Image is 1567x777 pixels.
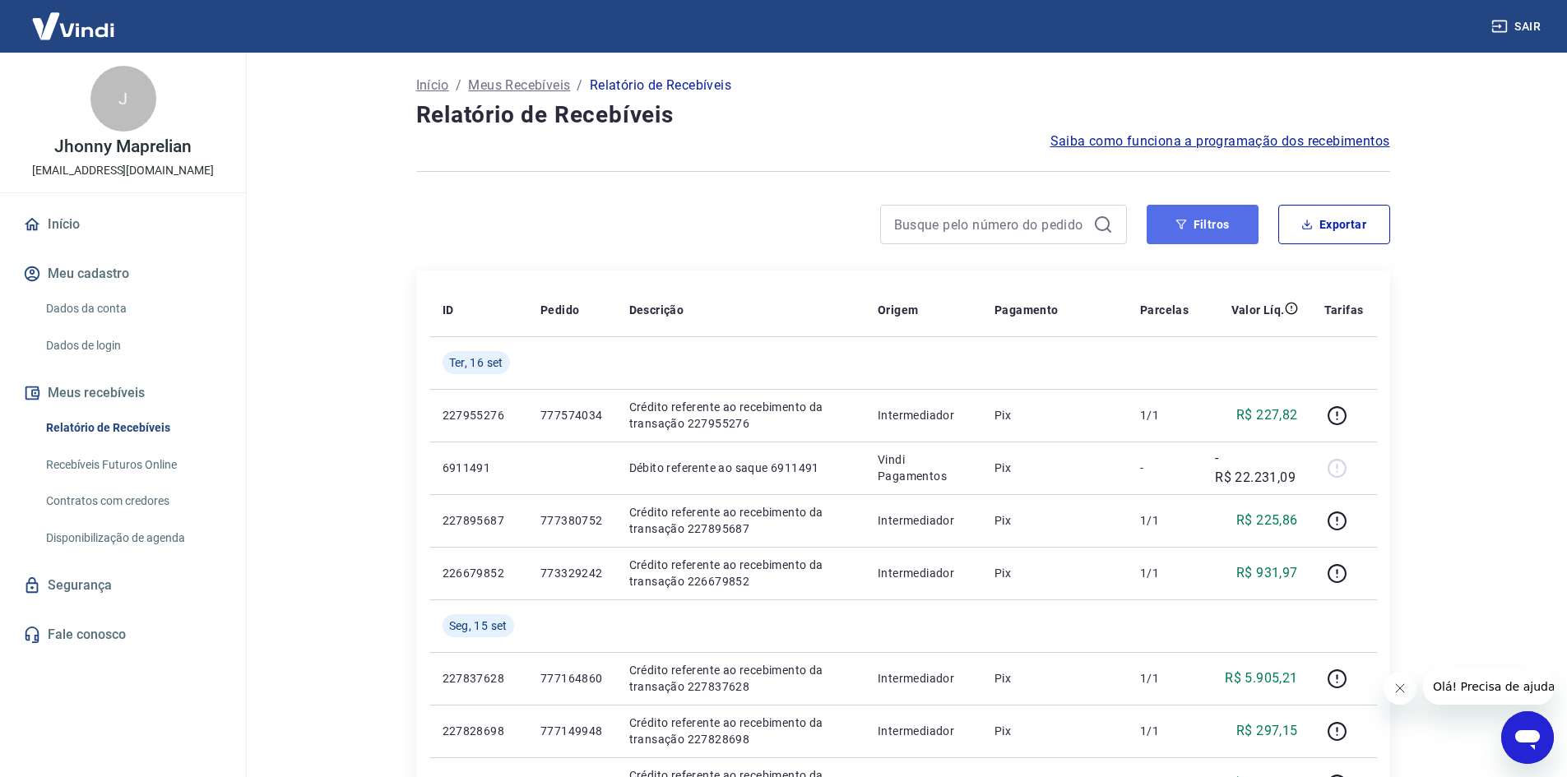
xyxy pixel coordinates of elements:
p: Intermediador [878,512,968,529]
p: R$ 5.905,21 [1225,668,1297,688]
h4: Relatório de Recebíveis [416,99,1390,132]
button: Filtros [1147,205,1259,244]
p: Valor Líq. [1231,302,1285,318]
p: Intermediador [878,670,968,687]
p: Relatório de Recebíveis [590,76,731,95]
p: 777574034 [540,407,603,423]
button: Meu cadastro [20,256,226,292]
p: 777149948 [540,723,603,739]
p: 777380752 [540,512,603,529]
a: Início [20,206,226,243]
p: 1/1 [1140,565,1189,581]
div: J [90,66,156,132]
a: Recebíveis Futuros Online [39,448,226,482]
p: Pix [994,670,1114,687]
p: Crédito referente ao recebimento da transação 227828698 [629,715,851,747]
iframe: Fechar mensagem [1384,672,1416,705]
p: - [1140,460,1189,476]
a: Saiba como funciona a programação dos recebimentos [1050,132,1390,151]
p: Tarifas [1324,302,1364,318]
a: Segurança [20,567,226,604]
p: Intermediador [878,407,968,423]
p: Pix [994,565,1114,581]
p: R$ 297,15 [1236,721,1298,741]
p: Crédito referente ao recebimento da transação 227895687 [629,504,851,537]
span: Olá! Precisa de ajuda? [10,12,138,25]
p: 777164860 [540,670,603,687]
p: Intermediador [878,565,968,581]
p: Jhonny Maprelian [54,138,191,155]
p: Crédito referente ao recebimento da transação 227955276 [629,399,851,432]
p: 227955276 [443,407,514,423]
a: Dados da conta [39,292,226,326]
p: 227895687 [443,512,514,529]
p: Descrição [629,302,684,318]
p: Pix [994,723,1114,739]
p: 6911491 [443,460,514,476]
span: Ter, 16 set [449,354,503,371]
p: Pix [994,407,1114,423]
p: -R$ 22.231,09 [1215,448,1298,488]
p: Parcelas [1140,302,1189,318]
iframe: Botão para abrir a janela de mensagens [1501,711,1554,764]
p: Intermediador [878,723,968,739]
a: Contratos com credores [39,484,226,518]
p: Crédito referente ao recebimento da transação 227837628 [629,662,851,695]
p: 773329242 [540,565,603,581]
input: Busque pelo número do pedido [894,212,1087,237]
p: 227828698 [443,723,514,739]
a: Disponibilização de agenda [39,521,226,555]
p: Pix [994,460,1114,476]
button: Meus recebíveis [20,375,226,411]
iframe: Mensagem da empresa [1423,668,1554,705]
a: Fale conosco [20,617,226,653]
p: Pagamento [994,302,1059,318]
p: ID [443,302,454,318]
a: Início [416,76,449,95]
button: Sair [1488,12,1547,42]
p: 1/1 [1140,512,1189,529]
p: [EMAIL_ADDRESS][DOMAIN_NAME] [32,162,214,179]
p: Pedido [540,302,579,318]
p: 226679852 [443,565,514,581]
p: Vindi Pagamentos [878,451,968,484]
p: / [456,76,461,95]
p: 1/1 [1140,670,1189,687]
a: Meus Recebíveis [468,76,570,95]
a: Relatório de Recebíveis [39,411,226,445]
p: Débito referente ao saque 6911491 [629,460,851,476]
p: Origem [878,302,918,318]
p: 1/1 [1140,407,1189,423]
p: 227837628 [443,670,514,687]
span: Seg, 15 set [449,617,508,634]
p: Crédito referente ao recebimento da transação 226679852 [629,557,851,590]
img: Vindi [20,1,127,51]
a: Dados de login [39,329,226,363]
p: Pix [994,512,1114,529]
p: / [577,76,582,95]
button: Exportar [1278,205,1390,244]
p: R$ 227,82 [1236,405,1298,425]
p: R$ 931,97 [1236,563,1298,583]
p: 1/1 [1140,723,1189,739]
p: R$ 225,86 [1236,511,1298,530]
